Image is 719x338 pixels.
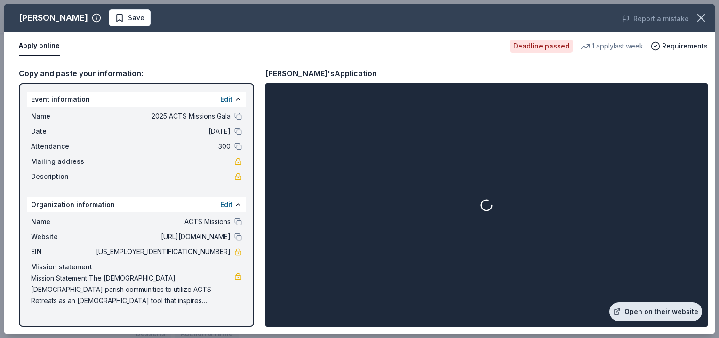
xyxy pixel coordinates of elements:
div: Mission statement [31,261,242,273]
span: 2025 ACTS Missions Gala [94,111,231,122]
span: Description [31,171,94,182]
div: Copy and paste your information: [19,67,254,80]
a: Open on their website [609,302,702,321]
button: Requirements [651,40,708,52]
span: Attendance [31,141,94,152]
span: Mailing address [31,156,94,167]
span: [DATE] [94,126,231,137]
div: Deadline passed [510,40,573,53]
span: [URL][DOMAIN_NAME] [94,231,231,242]
span: Website [31,231,94,242]
div: Event information [27,92,246,107]
span: 300 [94,141,231,152]
div: Organization information [27,197,246,212]
button: Apply online [19,36,60,56]
button: Report a mistake [622,13,689,24]
span: Mission Statement The [DEMOGRAPHIC_DATA] [DEMOGRAPHIC_DATA] parish communities to utilize ACTS Re... [31,273,234,306]
div: [PERSON_NAME]'s Application [265,67,377,80]
span: [US_EMPLOYER_IDENTIFICATION_NUMBER] [94,246,231,258]
span: Name [31,216,94,227]
span: Name [31,111,94,122]
span: ACTS Missions [94,216,231,227]
button: Edit [220,199,232,210]
button: Edit [220,94,232,105]
span: EIN [31,246,94,258]
span: Save [128,12,144,24]
div: 1 apply last week [581,40,643,52]
button: Save [109,9,151,26]
span: Date [31,126,94,137]
span: Requirements [662,40,708,52]
div: [PERSON_NAME] [19,10,88,25]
